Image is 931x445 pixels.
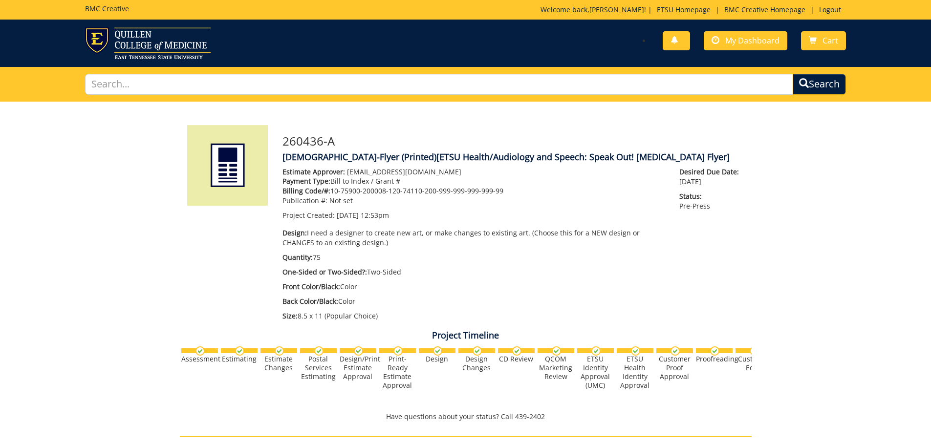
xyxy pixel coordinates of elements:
img: checkmark [552,346,561,356]
img: checkmark [512,346,521,356]
img: checkmark [195,346,205,356]
a: [PERSON_NAME] [589,5,644,14]
img: checkmark [433,346,442,356]
h3: 260436-A [282,135,744,148]
span: Status: [679,191,744,201]
div: Design/Print Estimate Approval [340,355,376,381]
span: Size: [282,311,298,320]
span: Design: [282,228,307,237]
div: Design [419,355,455,363]
span: Payment Type: [282,176,330,186]
div: ETSU Health Identity Approval [617,355,653,390]
span: Billing Code/#: [282,186,330,195]
img: checkmark [235,346,244,356]
p: 75 [282,253,665,262]
p: [EMAIL_ADDRESS][DOMAIN_NAME] [282,167,665,177]
span: Publication #: [282,196,327,205]
div: Customer Proof Approval [656,355,693,381]
img: checkmark [393,346,403,356]
img: checkmark [354,346,363,356]
img: checkmark [591,346,601,356]
div: Estimating [221,355,258,363]
p: I need a designer to create new art, or make changes to existing art. (Choose this for a NEW desi... [282,228,665,248]
p: Have questions about your status? Call 439-2402 [180,412,752,422]
span: Quantity: [282,253,313,262]
input: Search... [85,74,794,95]
div: CD Review [498,355,535,363]
span: [DATE] 12:53pm [337,211,389,220]
div: Design Changes [458,355,495,372]
div: Postal Services Estimating [300,355,337,381]
p: Color [282,282,665,292]
div: Estimate Changes [260,355,297,372]
img: checkmark [275,346,284,356]
img: checkmark [750,346,759,356]
p: Bill to Index / Grant # [282,176,665,186]
span: Project Created: [282,211,335,220]
a: Cart [801,31,846,50]
p: 8.5 x 11 (Popular Choice) [282,311,665,321]
span: Front Color/Black: [282,282,340,291]
div: Assessment [181,355,218,363]
span: Cart [823,35,838,46]
span: [ETSU Health/Audiology and Speech: Speak Out! [MEDICAL_DATA] Flyer] [436,151,730,163]
button: Search [793,74,846,95]
h4: Project Timeline [180,331,752,340]
div: QCOM Marketing Review [538,355,574,381]
div: ETSU Identity Approval (UMC) [577,355,614,390]
img: checkmark [314,346,324,356]
p: 10-75900-200008-120-74110-200-999-999-999-999-99 [282,186,665,196]
a: My Dashboard [704,31,787,50]
img: ETSU logo [85,27,211,59]
img: checkmark [631,346,640,356]
img: checkmark [710,346,719,356]
p: Welcome back, ! | | | [541,5,846,15]
span: My Dashboard [725,35,779,46]
div: Customer Edits [736,355,772,372]
span: One-Sided or Two-Sided?: [282,267,367,276]
div: Proofreading [696,355,733,363]
span: Desired Due Date: [679,167,744,177]
p: Pre-Press [679,191,744,211]
img: checkmark [473,346,482,356]
span: Back Color/Black: [282,297,338,306]
img: Product featured image [187,125,268,206]
p: Color [282,297,665,306]
a: Logout [814,5,846,14]
h4: [DEMOGRAPHIC_DATA]-Flyer (Printed) [282,152,744,162]
p: [DATE] [679,167,744,187]
a: BMC Creative Homepage [719,5,810,14]
span: Not set [329,196,353,205]
img: checkmark [671,346,680,356]
p: Two-Sided [282,267,665,277]
span: Estimate Approver: [282,167,345,176]
h5: BMC Creative [85,5,129,12]
a: ETSU Homepage [652,5,715,14]
div: Print-Ready Estimate Approval [379,355,416,390]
